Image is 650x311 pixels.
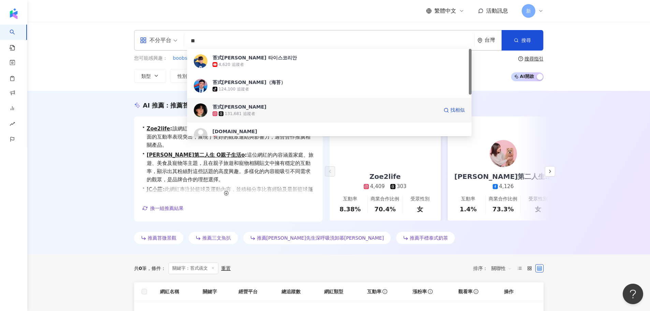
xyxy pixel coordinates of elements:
[213,54,297,61] div: 苔式[PERSON_NAME] 타이스코리안
[372,140,399,167] img: KOL Avatar
[194,103,207,117] img: KOL Avatar
[140,35,171,46] div: 不分平台
[417,205,423,213] div: 女
[434,7,456,15] span: 繁體中文
[330,153,441,221] a: Zoe2life4,409303互動率8.38%商業合作比例70.4%受眾性別女
[521,38,531,43] span: 搜尋
[233,282,276,301] th: 經營平台
[489,196,517,202] div: 商業合作比例
[170,126,172,132] span: :
[142,151,315,184] div: •
[473,263,516,274] div: 排序：
[143,101,214,110] div: AI 推薦 ：
[340,205,361,213] div: 8.38%
[367,288,381,295] span: 互動率
[499,282,528,301] th: 操作
[194,54,207,68] img: KOL Avatar
[535,205,541,213] div: 女
[490,140,517,167] img: KOL Avatar
[458,288,473,295] span: 觀看率
[148,235,176,241] span: 推薦苔微景觀
[147,152,245,158] a: [PERSON_NAME]第二人生 O親子生活o
[173,55,187,62] span: boobs
[499,183,514,190] div: 4,126
[173,55,188,62] button: boobs
[170,102,213,109] span: 推薦苔球的網紅
[450,107,465,114] span: 找相似
[444,103,465,117] a: 找相似
[523,116,559,153] img: post-image
[460,205,477,213] div: 1.4%
[169,263,218,274] span: 關鍵字：苔式函文
[134,55,168,62] span: 您可能感興趣：
[245,152,247,158] span: :
[147,126,170,132] a: Zoe2life
[142,203,184,213] button: 換一組推薦結果
[10,117,15,132] span: rise
[213,79,286,86] div: 苔式[PERSON_NAME]（海苔）
[140,37,147,44] span: appstore
[155,282,197,301] th: 網紅名稱
[371,196,399,202] div: 商業合作比例
[219,62,244,68] div: 4,620 追蹤者
[374,205,395,213] div: 70.4%
[486,8,508,14] span: 活動訊息
[276,282,319,301] th: 總追蹤數
[147,266,166,271] span: 條件 ：
[518,56,523,61] span: question-circle
[134,266,147,271] div: 共 筆
[213,103,266,110] div: 苔式[PERSON_NAME]
[529,196,548,202] div: 受眾性別
[150,206,184,211] span: 換一組推薦結果
[473,288,479,295] span: info-circle
[225,111,255,117] div: 131,681 追蹤者
[219,136,244,141] div: 1,188 追蹤者
[194,128,207,142] img: KOL Avatar
[343,196,357,202] div: 互動率
[147,186,163,193] a: JC小莊
[177,73,187,79] span: 性別
[623,284,643,304] iframe: Help Scout Beacon - Open
[194,79,207,93] img: KOL Avatar
[381,288,388,295] span: info-circle
[524,56,544,61] div: 搜尋指引
[197,282,233,301] th: 關鍵字
[492,205,514,213] div: 73.3%
[162,186,164,193] span: :
[448,172,559,181] div: [PERSON_NAME]第二人生 O親子生活o
[221,266,231,271] div: 重置
[526,7,531,15] span: 新
[461,196,475,202] div: 互動率
[213,128,257,135] div: [DOMAIN_NAME]
[427,288,434,295] span: info-circle
[10,25,23,51] a: search
[477,38,482,43] span: environment
[142,125,315,149] div: •
[219,86,249,92] div: 124,100 追蹤者
[319,282,361,301] th: 網紅類型
[410,196,430,202] div: 受眾性別
[448,153,559,221] a: [PERSON_NAME]第二人生 O親子生活o4,126互動率1.4%商業合作比例73.3%受眾性別女
[142,185,315,210] div: •
[413,288,427,295] span: 漲粉率
[139,266,142,271] span: 0
[370,183,385,190] div: 4,409
[257,235,384,241] span: 推薦[PERSON_NAME]先生深呼吸洗卸慕[PERSON_NAME]
[410,235,448,241] span: 推薦手標泰式奶茶
[397,183,407,190] div: 303
[491,263,512,274] span: 關聯性
[147,185,315,210] span: 此網紅專注於籃球及運動內容，並積極分享比賽經驗及最新籃球新聞，與粉絲互動良好。他的運動相關貼文互動率及觀看率顯著，顯示出極高的參與度及影響力，非常適合推廣相關產品和活動。
[141,73,151,79] span: 類型
[485,116,521,153] img: post-image
[8,8,19,19] img: logo icon
[202,235,231,241] span: 推薦三文魚扒
[147,125,315,149] span: 該網紅擁有多樣化的內容創作，特別是在寵物、美食和旅遊方面的互動率表現突出，展現了良好的觀眾連結與影響力，適合合作推廣相關產品。
[134,69,166,83] button: 類型
[147,151,315,184] span: 這位網紅的內容涵蓋家庭、旅遊、美食及寵物等主題，且在親子旅遊和寵物相關貼文中擁有穩定的互動率，顯示出其粉絲對這些話題的高度興趣。多樣化的內容能吸引不同需求的觀眾，是品牌合作的理想選擇。
[170,69,202,83] button: 性別
[363,172,408,181] div: Zoe2life
[502,30,543,51] button: 搜尋
[485,37,502,43] div: 台灣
